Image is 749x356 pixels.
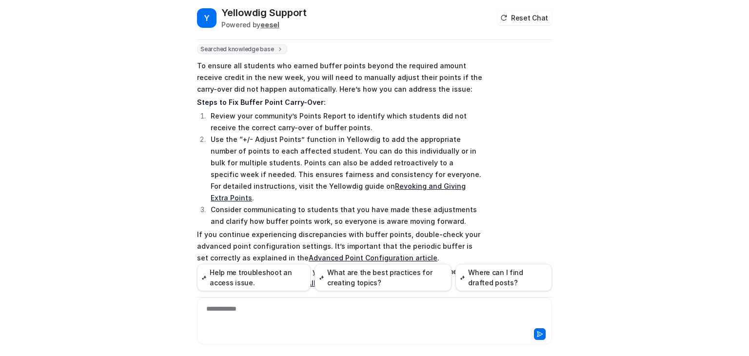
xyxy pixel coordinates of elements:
strong: Steps to Fix Buffer Point Carry-Over: [197,98,326,106]
button: Reset Chat [497,11,552,25]
h2: Yellowdig Support [221,6,307,20]
p: If you continue experiencing discrepancies with buffer points, double-check your advanced point c... [197,229,482,264]
span: Searched knowledge base [197,44,287,54]
b: eesel [260,20,279,29]
a: Revoking and Giving Extra Points [211,182,466,202]
span: Y [197,8,217,28]
div: Powered by [221,20,307,30]
button: Help me troubleshoot an access issue. [197,264,311,291]
p: To ensure all students who earned buffer points beyond the required amount receive credit in the ... [197,60,482,95]
li: Review your community’s Points Report to identify which students did not receive the correct carr... [208,110,482,134]
li: Use the “+/- Adjust Points” function in Yellowdig to add the appropriate number of points to each... [208,134,482,204]
li: Consider communicating to students that you have made these adjustments and clarify how buffer po... [208,204,482,227]
button: What are the best practices for creating topics? [315,264,452,291]
button: Where can I find drafted posts? [455,264,552,291]
a: Advanced Point Configuration article [309,254,437,262]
